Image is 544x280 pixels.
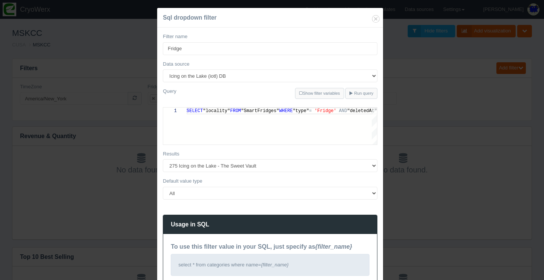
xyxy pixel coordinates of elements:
[354,91,374,95] span: Run query
[171,254,369,276] div: select * from categories where name=
[339,108,348,114] span: AND
[163,108,177,114] div: 1
[171,243,369,250] h4: To use this filter value in your SQL, just specify as
[372,15,380,23] button: Close
[295,88,344,99] a: Show filter variables
[241,108,279,114] span: "SmartFridges"
[345,88,377,99] a: Run query
[163,14,377,22] h3: Sql dropdown filter
[163,151,179,158] label: Results
[309,108,312,114] span: =
[163,61,189,68] label: Data source
[261,262,289,268] em: {filter_name}
[163,69,377,82] select: Select a data source
[315,108,337,114] span: 'Fridge'
[347,108,377,114] span: "deletedAt"
[315,243,352,250] em: {filter_name}
[163,88,176,95] label: Query
[230,108,241,114] span: FROM
[279,108,293,114] span: WHERE
[187,108,203,114] span: SELECT
[163,33,187,40] label: Filter name
[163,215,377,234] h3: Usage in SQL
[203,108,230,114] span: "locality"
[293,108,309,114] span: "type"
[163,178,202,185] label: Default value type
